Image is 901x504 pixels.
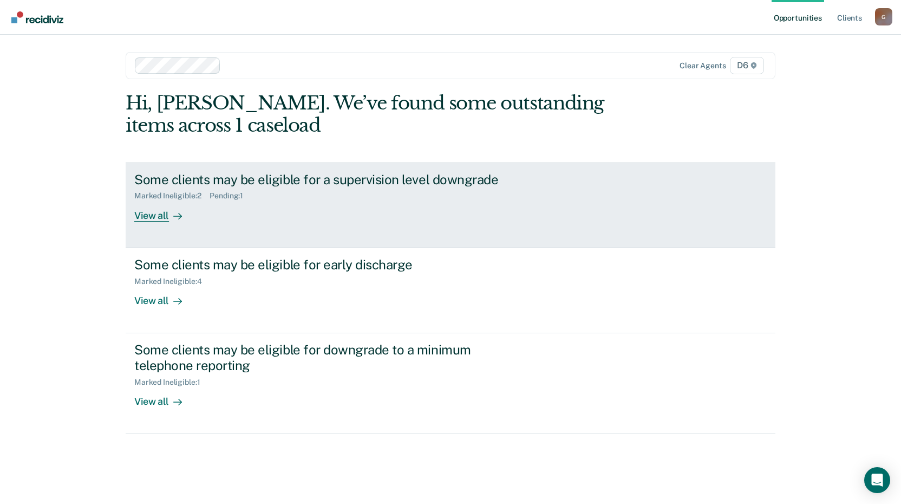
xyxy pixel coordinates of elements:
div: Some clients may be eligible for downgrade to a minimum telephone reporting [134,342,514,373]
a: Some clients may be eligible for early dischargeMarked Ineligible:4View all [126,248,775,333]
div: Some clients may be eligible for a supervision level downgrade [134,172,514,188]
div: View all [134,286,195,307]
span: D6 [730,57,764,74]
div: Hi, [PERSON_NAME]. We’ve found some outstanding items across 1 caseload [126,92,645,137]
div: Marked Ineligible : 2 [134,191,210,201]
div: View all [134,201,195,222]
div: Open Intercom Messenger [864,467,890,493]
div: View all [134,386,195,408]
div: Clear agents [680,61,726,70]
div: Marked Ineligible : 4 [134,277,210,286]
div: G [875,8,892,25]
a: Some clients may be eligible for downgrade to a minimum telephone reportingMarked Ineligible:1Vie... [126,333,775,434]
div: Pending : 1 [210,191,252,201]
img: Recidiviz [11,11,63,23]
div: Some clients may be eligible for early discharge [134,257,514,273]
button: Profile dropdown button [875,8,892,25]
a: Some clients may be eligible for a supervision level downgradeMarked Ineligible:2Pending:1View all [126,163,775,248]
div: Marked Ineligible : 1 [134,378,208,387]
